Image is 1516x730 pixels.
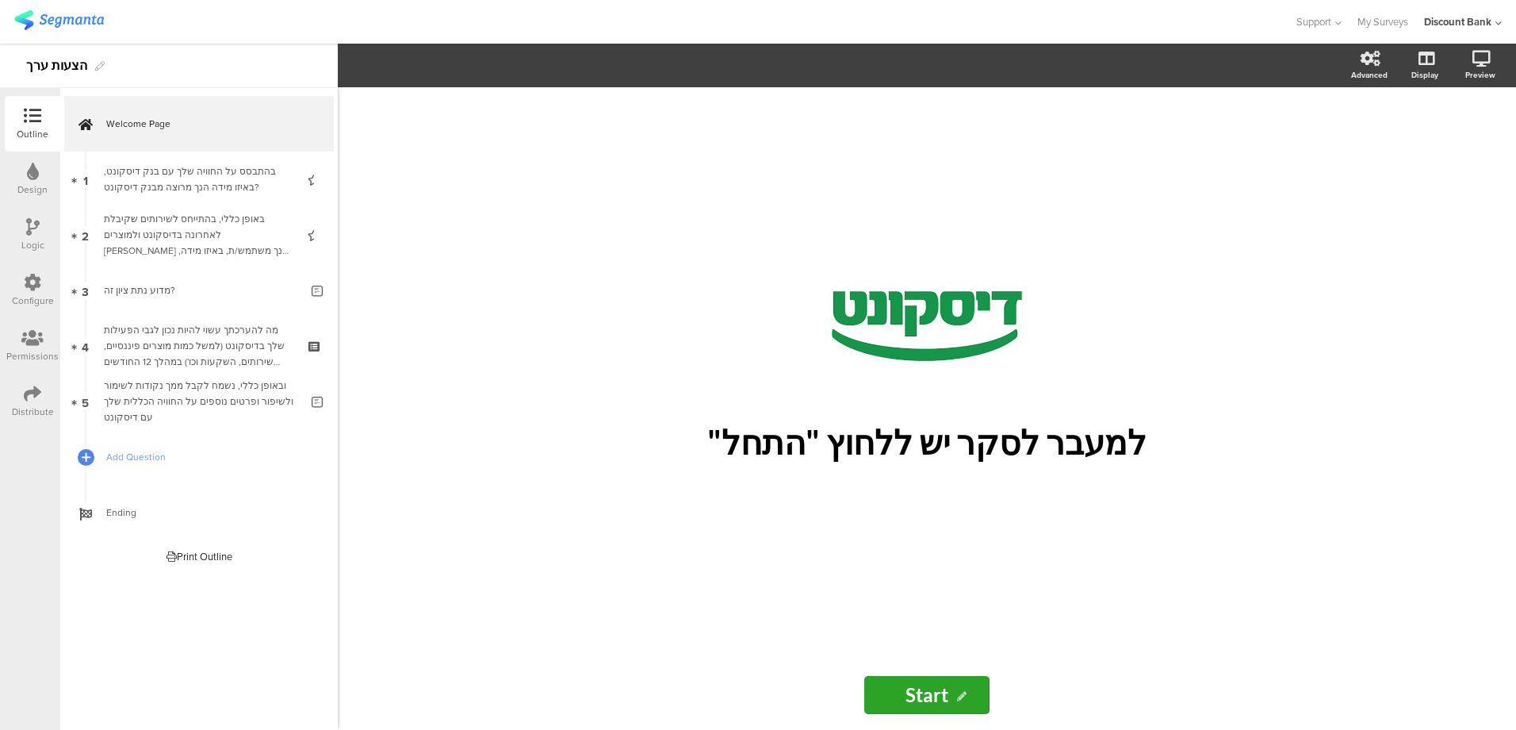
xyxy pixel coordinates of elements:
[1424,14,1491,29] div: Discount Bank
[64,485,334,540] a: Ending
[64,96,334,152] a: Welcome Page
[104,322,293,370] div: מה להערכתך עשוי להיות נכון לגבי הפעילות שלך בדיסקונט (למשל כמות מוצרים פיננסיים, שירותים, השקעות ...
[12,294,54,308] div: Configure
[14,10,104,30] img: segmanta logo
[6,349,59,363] div: Permissions
[1296,14,1331,29] span: Support
[82,393,89,410] span: 5
[26,53,87,79] div: הצעות ערך
[64,318,334,374] a: 4 מה להערכתך עשוי להיות נכון לגבי הפעילות שלך בדיסקונט (למשל כמות מוצרים פיננסיים, שירותים, השקעו...
[634,422,1220,463] p: למעבר לסקר יש ללחוץ "התחל"
[864,676,990,714] input: Start
[17,182,48,197] div: Design
[12,405,54,419] div: Distribute
[64,152,334,207] a: 1 בהתבסס על החוויה שלך עם בנק דיסקונט, באיזו מידה הנך מרוצה מבנק דיסקונט?
[83,171,88,188] span: 1
[1465,69,1495,81] div: Preview
[104,378,300,425] div: ובאופן כללי, נשמח לקבל ממך נקודות לשימור ולשיפור ופרטים נוספים על החוויה הכללית שלך עם דיסקונט
[104,211,293,259] div: באופן כללי, בהתייחס לשירותים שקיבלת לאחרונה בדיסקונט ולמוצרים בהם הנך משתמש/ת, באיזו מידה, הפניות...
[104,163,293,195] div: בהתבסס על החוויה שלך עם בנק דיסקונט, באיזו מידה הנך מרוצה מבנק דיסקונט?
[106,449,309,465] span: Add Question
[104,282,300,298] div: מדוע נתת ציון זה?
[82,337,89,355] span: 4
[64,263,334,318] a: 3 מדוע נתת ציון זה?
[64,374,334,429] a: 5 ובאופן כללי, נשמח לקבל ממך נקודות לשימור ולשיפור ופרטים נוספים על החוויה הכללית שלך עם דיסקונט
[1351,69,1388,81] div: Advanced
[106,116,309,132] span: Welcome Page
[1411,69,1438,81] div: Display
[106,505,309,521] span: Ending
[21,238,44,252] div: Logic
[17,127,48,141] div: Outline
[64,207,334,263] a: 2 באופן כללי, בהתייחס לשירותים שקיבלת לאחרונה בדיסקונט ולמוצרים [PERSON_NAME] הנך משתמש/ת, באיזו ...
[82,226,89,244] span: 2
[82,282,89,299] span: 3
[167,549,232,564] div: Print Outline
